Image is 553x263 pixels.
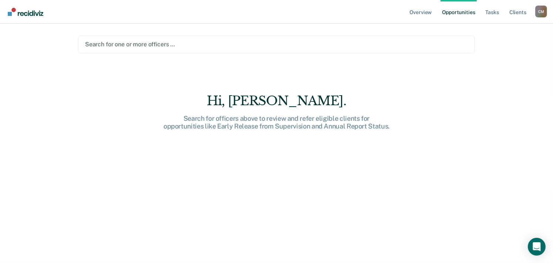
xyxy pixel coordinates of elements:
[535,6,547,17] button: Profile dropdown button
[158,93,395,109] div: Hi, [PERSON_NAME].
[158,114,395,130] div: Search for officers above to review and refer eligible clients for opportunities like Early Relea...
[8,8,43,16] img: Recidiviz
[535,6,547,17] div: C M
[528,238,546,256] div: Open Intercom Messenger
